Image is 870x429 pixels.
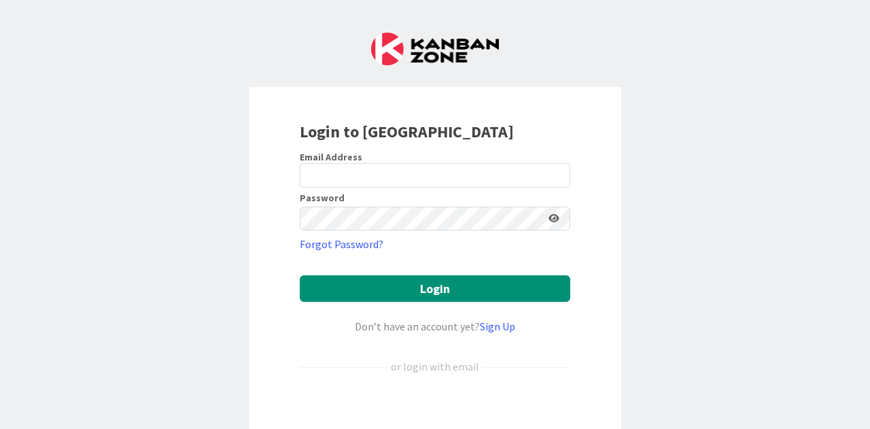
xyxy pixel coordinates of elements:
[387,358,483,375] div: or login with email
[480,320,515,333] a: Sign Up
[371,33,499,65] img: Kanban Zone
[300,151,362,163] label: Email Address
[300,121,514,142] b: Login to [GEOGRAPHIC_DATA]
[300,193,345,203] label: Password
[300,275,570,302] button: Login
[293,397,577,427] iframe: Sign in with Google Button
[300,236,383,252] a: Forgot Password?
[300,318,570,334] div: Don’t have an account yet?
